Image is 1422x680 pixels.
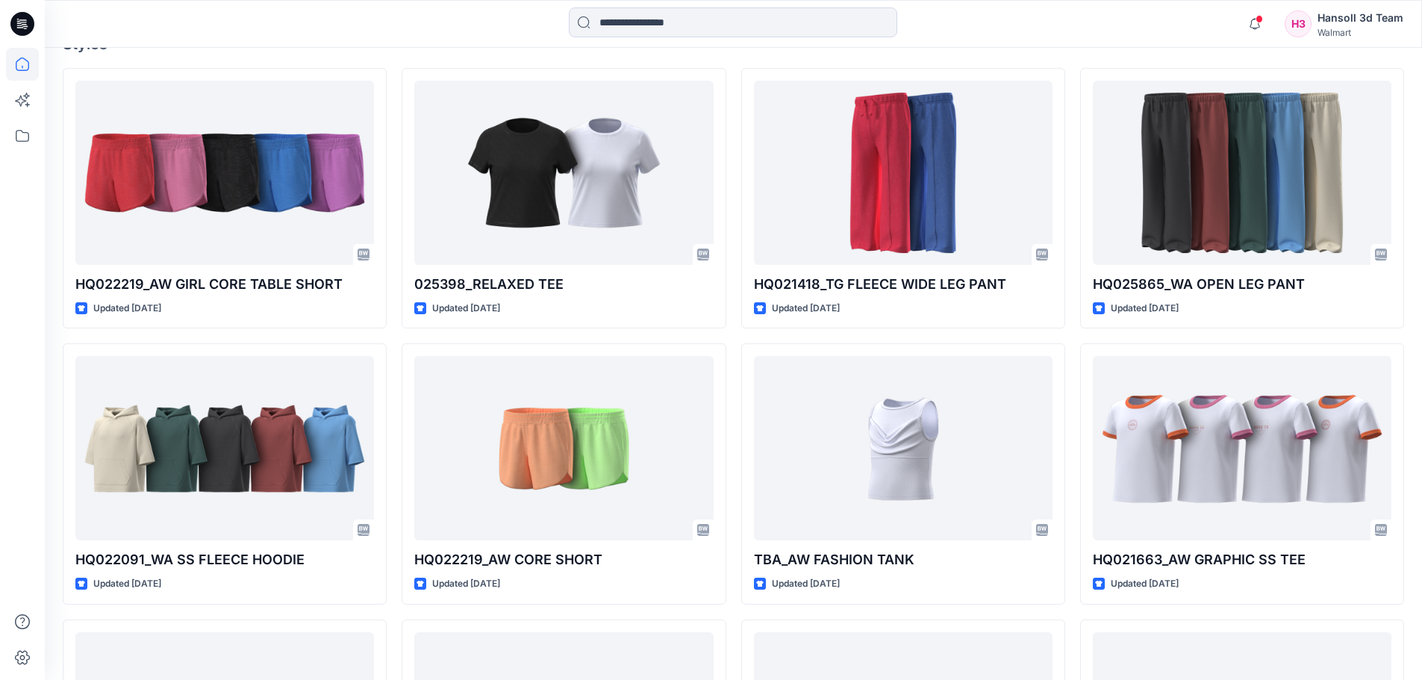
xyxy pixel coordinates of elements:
a: HQ022219_AW GIRL CORE TABLE SHORT [75,81,374,265]
p: TBA_AW FASHION TANK [754,549,1053,570]
p: HQ021663_AW GRAPHIC SS TEE [1093,549,1391,570]
p: Updated [DATE] [93,301,161,316]
a: HQ021418_TG FLEECE WIDE LEG PANT [754,81,1053,265]
a: HQ025865_WA OPEN LEG PANT [1093,81,1391,265]
a: 025398_RELAXED TEE [414,81,713,265]
a: TBA_AW FASHION TANK [754,356,1053,540]
p: HQ022219_AW GIRL CORE TABLE SHORT [75,274,374,295]
div: Hansoll 3d Team [1317,9,1403,27]
p: Updated [DATE] [432,576,500,592]
p: Updated [DATE] [93,576,161,592]
p: HQ021418_TG FLEECE WIDE LEG PANT [754,274,1053,295]
p: Updated [DATE] [1111,576,1179,592]
p: HQ022219_AW CORE SHORT [414,549,713,570]
a: HQ022219_AW CORE SHORT [414,356,713,540]
p: Updated [DATE] [432,301,500,316]
div: H3 [1285,10,1312,37]
a: HQ021663_AW GRAPHIC SS TEE [1093,356,1391,540]
p: Updated [DATE] [1111,301,1179,316]
div: Walmart [1317,27,1403,38]
p: HQ025865_WA OPEN LEG PANT [1093,274,1391,295]
a: HQ022091_WA SS FLEECE HOODIE [75,356,374,540]
p: 025398_RELAXED TEE [414,274,713,295]
p: Updated [DATE] [772,301,840,316]
p: Updated [DATE] [772,576,840,592]
p: HQ022091_WA SS FLEECE HOODIE [75,549,374,570]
